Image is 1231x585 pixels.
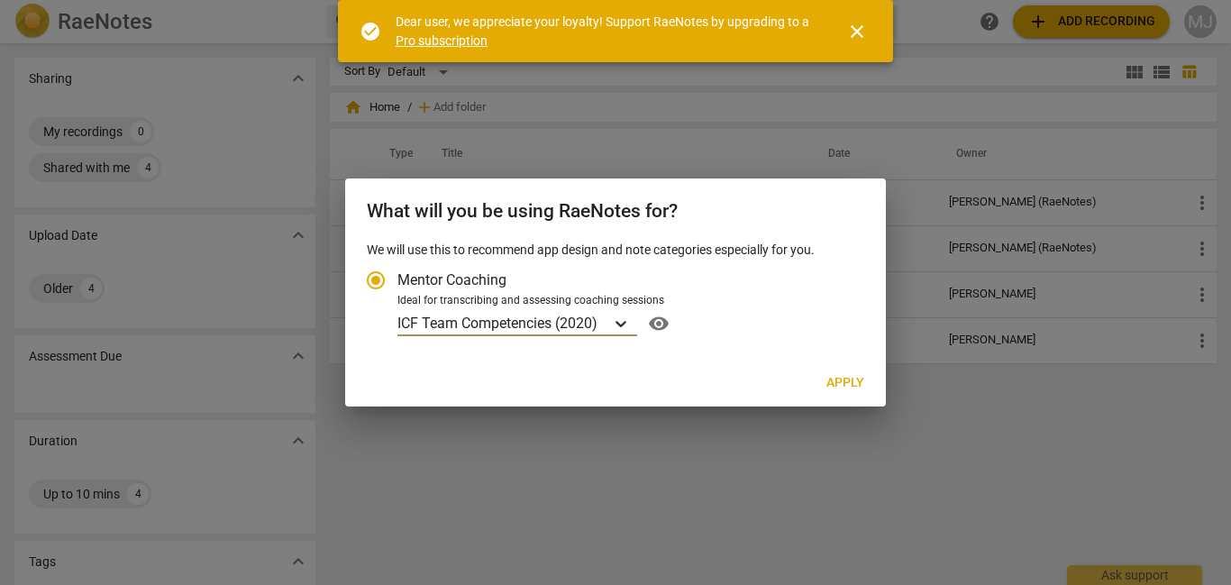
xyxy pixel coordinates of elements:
[367,200,864,223] h2: What will you be using RaeNotes for?
[637,309,673,338] a: Help
[812,367,879,399] button: Apply
[644,313,673,334] span: visibility
[367,241,864,260] p: We will use this to recommend app design and note categories especially for you.
[846,21,868,42] span: close
[397,293,859,309] div: Ideal for transcribing and assessing coaching sessions
[397,313,597,334] p: ICF Team Competencies (2020)
[826,374,864,392] span: Apply
[835,10,879,53] button: Close
[396,33,488,48] a: Pro subscription
[360,21,381,42] span: check_circle
[396,13,814,50] div: Dear user, we appreciate your loyalty! Support RaeNotes by upgrading to a
[644,309,673,338] button: Help
[367,259,864,338] div: Account type
[397,270,506,290] span: Mentor Coaching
